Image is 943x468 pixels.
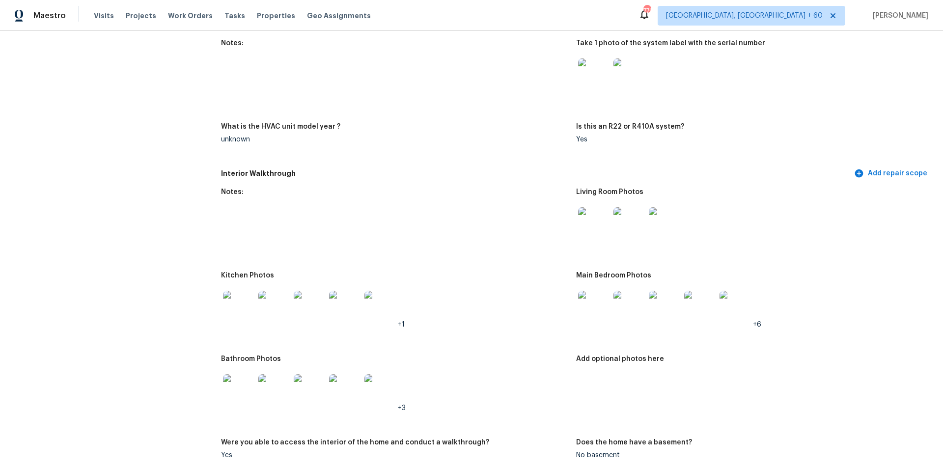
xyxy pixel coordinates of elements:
[753,321,761,328] span: +6
[221,168,852,179] h5: Interior Walkthrough
[221,356,281,362] h5: Bathroom Photos
[224,12,245,19] span: Tasks
[221,123,340,130] h5: What is the HVAC unit model year ?
[576,272,651,279] h5: Main Bedroom Photos
[576,356,664,362] h5: Add optional photos here
[666,11,823,21] span: [GEOGRAPHIC_DATA], [GEOGRAPHIC_DATA] + 60
[576,439,692,446] h5: Does the home have a basement?
[576,189,643,195] h5: Living Room Photos
[221,136,568,143] div: unknown
[221,452,568,459] div: Yes
[398,321,405,328] span: +1
[643,6,650,16] div: 776
[221,439,489,446] h5: Were you able to access the interior of the home and conduct a walkthrough?
[221,40,244,47] h5: Notes:
[398,405,406,412] span: +3
[33,11,66,21] span: Maestro
[221,189,244,195] h5: Notes:
[576,452,923,459] div: No basement
[576,136,923,143] div: Yes
[126,11,156,21] span: Projects
[869,11,928,21] span: [PERSON_NAME]
[168,11,213,21] span: Work Orders
[576,123,684,130] h5: Is this an R22 or R410A system?
[852,165,931,183] button: Add repair scope
[576,40,765,47] h5: Take 1 photo of the system label with the serial number
[307,11,371,21] span: Geo Assignments
[257,11,295,21] span: Properties
[221,272,274,279] h5: Kitchen Photos
[94,11,114,21] span: Visits
[856,167,927,180] span: Add repair scope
